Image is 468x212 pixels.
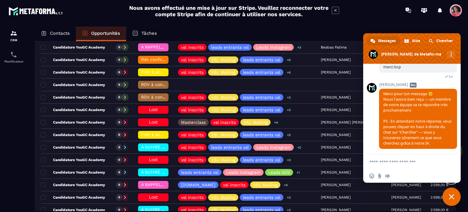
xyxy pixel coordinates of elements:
p: vsl inscrits [181,95,204,99]
p: +2 [295,144,303,151]
p: +3 [285,194,293,201]
p: vsl inscrits [181,108,204,112]
p: leads entrants vsl [243,133,280,137]
p: VSL Mailing [211,108,235,112]
span: Prêt à acheter 🎰 [141,132,178,137]
p: leads entrants vsl [243,70,280,74]
a: schedulerschedulerPlanificateur [2,46,26,68]
p: Candidature YouGC Academy [41,107,105,112]
span: Bot [410,83,417,88]
p: CRM [2,38,26,42]
p: VSL Mailing [211,70,235,74]
p: leads entrants vsl [243,95,280,99]
p: 0 [118,108,120,112]
p: [DOMAIN_NAME] [181,183,215,187]
p: leads entrants vsl [243,195,280,199]
p: VSL Mailing [211,158,235,162]
p: vsl inscrits [181,133,204,137]
p: +5 [285,132,293,138]
span: Lost [149,157,158,162]
p: 0 [118,208,120,212]
p: Candidature YouGC Academy [41,182,105,187]
span: Lost [149,195,158,199]
p: 0 [118,145,120,149]
span: A RAPPELER/GHOST/NO SHOW✖️ [141,182,210,187]
p: +4 [272,119,280,126]
p: vsl inscrits [181,145,204,149]
p: leads entrants vsl [243,58,280,62]
p: Opportunités [91,31,120,36]
span: RDV à conf. A RAPPELER [141,95,192,99]
p: Candidature YouGC Academy [41,195,105,200]
p: Contacts [50,31,70,36]
p: leads entrants vsl [211,145,249,149]
span: Merci pour ton message 😊 Nous l’avons bien reçu — un membre de notre équipe va te répondre très p... [383,91,452,146]
div: Chercher [425,36,457,45]
p: Candidature YouGC Academy [41,70,105,75]
span: Lost [149,120,158,124]
p: Candidature YouGC Academy [41,132,105,137]
img: scheduler [10,51,17,58]
span: [PERSON_NAME] [379,83,457,87]
p: vsl inscrits [181,58,204,62]
p: Leads Instagram [256,45,291,49]
p: +1 [295,169,302,176]
p: vsl inscrits [181,45,204,49]
p: Candidature YouGC Academy [41,145,105,150]
p: Leads Instagram [226,170,261,174]
span: Envoyer un fichier [377,174,382,178]
p: leads entrants vsl [181,170,218,174]
p: VSL Mailing [211,95,235,99]
span: A SUIVRE ⏳ [141,170,167,174]
span: Aide [412,36,420,45]
p: 0 [118,183,120,187]
p: Candidature YouGC Academy [41,45,105,50]
p: +3 [285,107,293,113]
span: A SUIVRE ⏳ [141,145,167,149]
p: Candidature YouGC Academy [41,95,105,100]
p: 0 [118,83,120,87]
a: Tâches [126,27,163,41]
p: 0 [118,120,120,124]
span: Chercher [436,36,453,45]
p: +5 [285,69,293,76]
p: 2 599,00 € [431,208,448,212]
p: leads entrants vsl [243,208,280,212]
p: 0 [118,195,120,199]
p: Candidature YouGC Academy [41,57,105,62]
div: Messages [367,36,400,45]
p: leads entrants vsl [243,158,280,162]
p: VSL Mailing [211,208,235,212]
p: VSL Mailing [243,120,268,124]
span: Rdv confirmé ✅ [141,57,175,62]
p: vsl inscrits [223,183,246,187]
span: Message audio [385,174,390,178]
p: 2 599,00 € [431,183,448,187]
p: VSL Mailing [253,183,277,187]
p: 0 [118,170,120,174]
span: Messages [378,36,396,45]
p: VSL Mailing [211,58,235,62]
p: +5 [285,57,293,63]
p: vsl inscrits [181,208,204,212]
p: +3 [285,157,293,163]
p: 0 [118,70,120,74]
p: 0 [118,133,120,137]
p: vsl inscrits [181,158,204,162]
span: A RAPPELER/GHOST/NO SHOW✖️ [141,45,210,49]
p: Candidature YouGC Academy [41,157,105,162]
p: [PERSON_NAME] [391,208,421,212]
p: Candidature YouGC Academy [41,120,105,125]
div: Fermer le chat [442,188,461,206]
div: Aide [401,36,424,45]
p: 2 599,00 € [431,195,448,199]
span: A SUIVRE ⏳ [141,207,167,212]
p: vsl inscrits [213,120,236,124]
p: VSL Mailing [211,133,235,137]
textarea: Entrez votre message... [369,159,441,165]
p: VSL Mailing [211,195,235,199]
p: Planificateur [2,60,26,63]
p: Masterclass [181,120,206,124]
img: logo [9,5,63,16]
p: 0 [118,58,120,62]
